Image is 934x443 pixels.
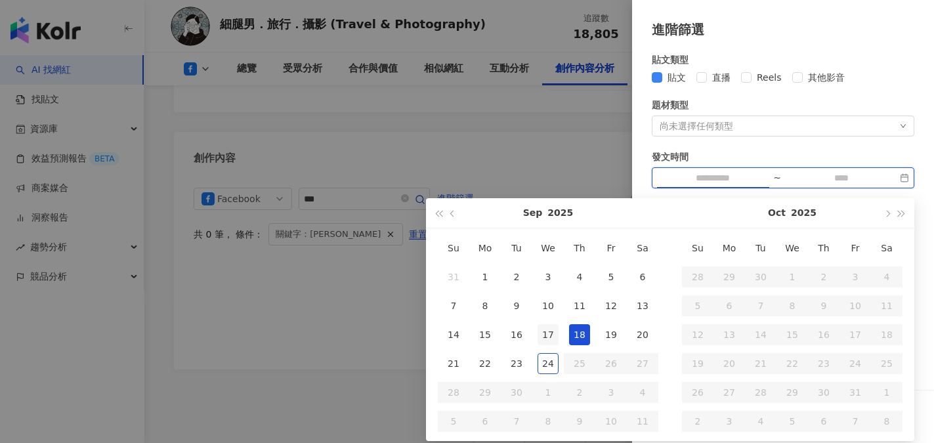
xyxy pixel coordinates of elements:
[532,349,564,378] td: 2025-09-24
[538,295,559,316] div: 10
[871,234,902,263] th: Sa
[532,320,564,349] td: 2025-09-17
[601,324,622,345] div: 19
[595,291,627,320] td: 2025-09-12
[776,234,808,263] th: We
[469,263,501,291] td: 2025-09-01
[475,324,496,345] div: 15
[501,263,532,291] td: 2025-09-02
[506,295,527,316] div: 9
[595,234,627,263] th: Fr
[569,324,590,345] div: 18
[443,353,464,374] div: 21
[475,295,496,316] div: 8
[595,320,627,349] td: 2025-09-19
[660,121,733,131] div: 尚未選擇任何類型
[564,234,595,263] th: Th
[469,320,501,349] td: 2025-09-15
[627,291,658,320] td: 2025-09-13
[506,324,527,345] div: 16
[682,234,713,263] th: Su
[506,266,527,287] div: 2
[627,263,658,291] td: 2025-09-06
[569,295,590,316] div: 11
[438,349,469,378] td: 2025-09-21
[523,198,543,228] button: Sep
[501,234,532,263] th: Tu
[564,320,595,349] td: 2025-09-18
[501,291,532,320] td: 2025-09-09
[745,234,776,263] th: Tu
[443,295,464,316] div: 7
[475,266,496,287] div: 1
[438,263,469,291] td: 2025-08-31
[601,266,622,287] div: 5
[707,70,736,85] span: 直播
[564,263,595,291] td: 2025-09-04
[569,266,590,287] div: 4
[839,234,871,263] th: Fr
[595,263,627,291] td: 2025-09-05
[752,70,787,85] span: Reels
[443,266,464,287] div: 31
[627,320,658,349] td: 2025-09-20
[538,353,559,374] div: 24
[900,123,906,129] span: down
[652,20,914,39] div: 進階篩選
[501,320,532,349] td: 2025-09-16
[713,234,745,263] th: Mo
[632,295,653,316] div: 13
[469,234,501,263] th: Mo
[632,266,653,287] div: 6
[469,349,501,378] td: 2025-09-22
[547,198,573,228] button: 2025
[808,234,839,263] th: Th
[768,173,786,182] div: ~
[538,324,559,345] div: 17
[438,234,469,263] th: Su
[652,98,914,112] div: 題材類型
[768,198,786,228] button: Oct
[438,291,469,320] td: 2025-09-07
[632,324,653,345] div: 20
[662,70,691,85] span: 貼文
[438,320,469,349] td: 2025-09-14
[652,150,914,164] div: 發文時間
[475,353,496,374] div: 22
[627,234,658,263] th: Sa
[501,349,532,378] td: 2025-09-23
[532,263,564,291] td: 2025-09-03
[532,291,564,320] td: 2025-09-10
[601,295,622,316] div: 12
[506,353,527,374] div: 23
[803,70,850,85] span: 其他影音
[791,198,817,228] button: 2025
[443,324,464,345] div: 14
[564,291,595,320] td: 2025-09-11
[652,53,914,67] div: 貼文類型
[532,234,564,263] th: We
[538,266,559,287] div: 3
[469,291,501,320] td: 2025-09-08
